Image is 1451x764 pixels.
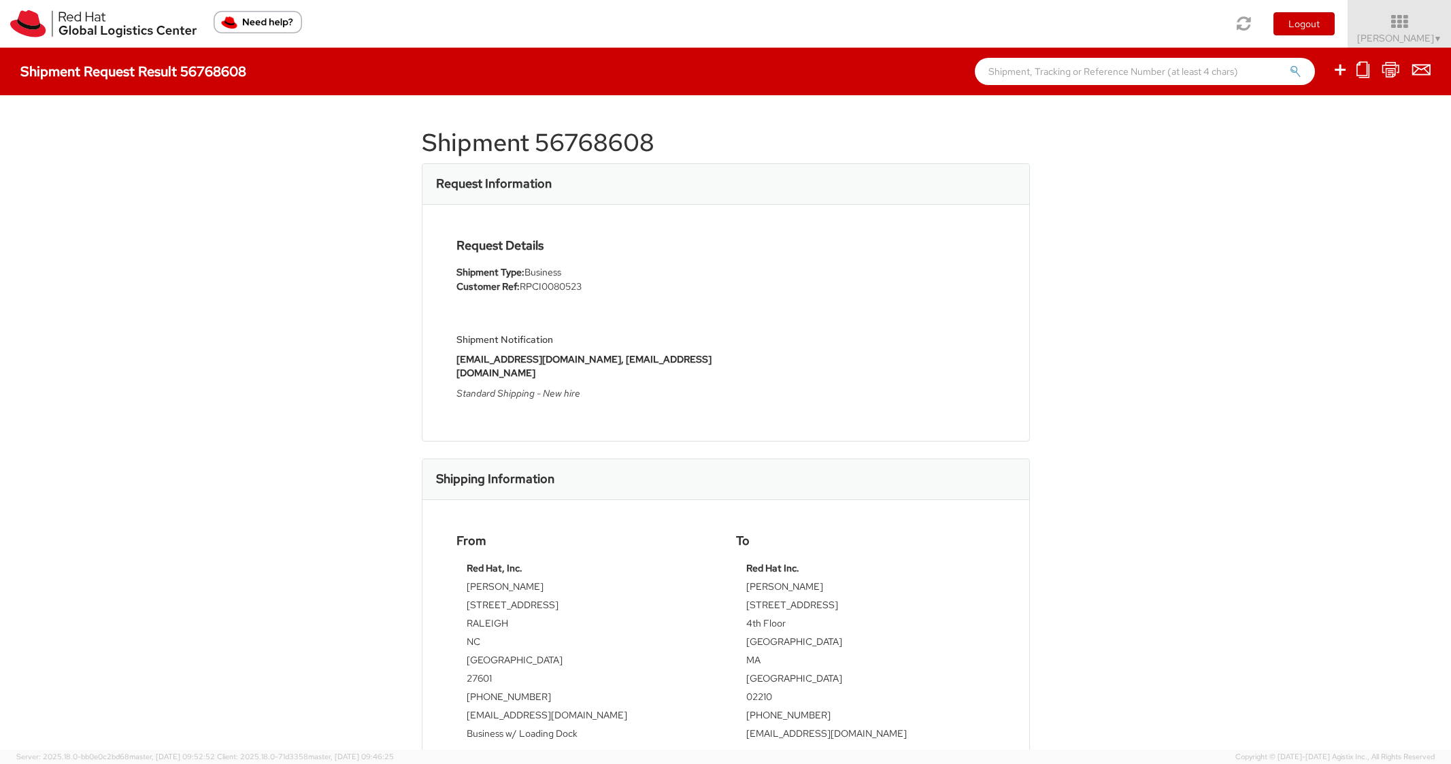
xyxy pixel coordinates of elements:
[16,752,215,761] span: Server: 2025.18.0-bb0e0c2bd68
[456,239,716,252] h4: Request Details
[456,534,716,548] h4: From
[1273,12,1335,35] button: Logout
[736,534,995,548] h4: To
[456,280,716,294] li: RPCI0080523
[746,616,985,635] td: 4th Floor
[456,280,520,293] strong: Customer Ref:
[467,580,705,598] td: [PERSON_NAME]
[214,11,302,33] button: Need help?
[467,653,705,671] td: [GEOGRAPHIC_DATA]
[746,562,799,574] strong: Red Hat Inc.
[975,58,1315,85] input: Shipment, Tracking or Reference Number (at least 4 chars)
[746,671,985,690] td: [GEOGRAPHIC_DATA]
[456,353,712,379] strong: [EMAIL_ADDRESS][DOMAIN_NAME], [EMAIL_ADDRESS][DOMAIN_NAME]
[456,387,580,399] i: Standard Shipping - New hire
[456,265,716,280] li: Business
[129,752,215,761] span: master, [DATE] 09:52:52
[467,690,705,708] td: [PHONE_NUMBER]
[746,598,985,616] td: [STREET_ADDRESS]
[456,266,524,278] strong: Shipment Type:
[1434,33,1442,44] span: ▼
[467,562,522,574] strong: Red Hat, Inc.
[467,727,705,745] td: Business w/ Loading Dock
[746,727,985,745] td: [EMAIL_ADDRESS][DOMAIN_NAME]
[308,752,394,761] span: master, [DATE] 09:46:25
[746,708,985,727] td: [PHONE_NUMBER]
[467,598,705,616] td: [STREET_ADDRESS]
[746,635,985,653] td: [GEOGRAPHIC_DATA]
[1235,752,1435,763] span: Copyright © [DATE]-[DATE] Agistix Inc., All Rights Reserved
[422,129,1030,156] h1: Shipment 56768608
[456,335,716,345] h5: Shipment Notification
[746,653,985,671] td: MA
[10,10,197,37] img: rh-logistics-00dfa346123c4ec078e1.svg
[467,671,705,690] td: 27601
[20,64,246,79] h4: Shipment Request Result 56768608
[746,580,985,598] td: [PERSON_NAME]
[436,472,554,486] h3: Shipping Information
[467,635,705,653] td: NC
[467,708,705,727] td: [EMAIL_ADDRESS][DOMAIN_NAME]
[467,616,705,635] td: RALEIGH
[1357,32,1442,44] span: [PERSON_NAME]
[217,752,394,761] span: Client: 2025.18.0-71d3358
[746,690,985,708] td: 02210
[436,177,552,190] h3: Request Information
